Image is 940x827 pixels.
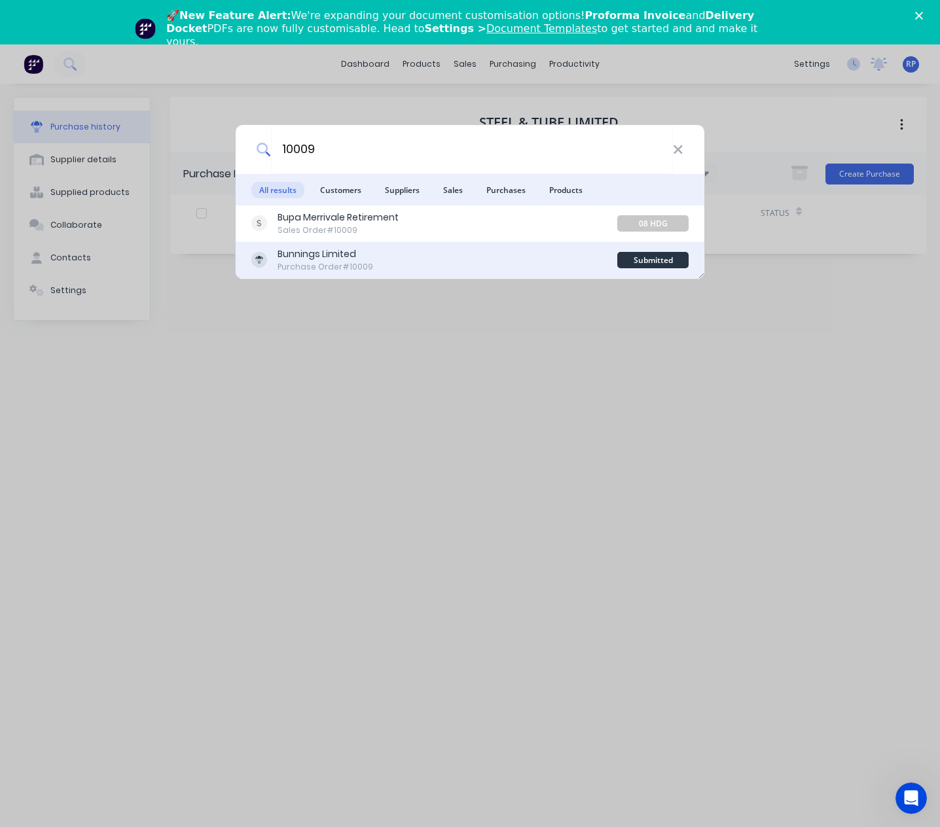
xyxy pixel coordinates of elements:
[895,783,927,814] iframe: Intercom live chat
[135,18,156,39] img: Profile image for Team
[251,182,304,198] span: All results
[486,22,597,35] a: Document Templates
[271,125,673,174] input: Start typing a customer or supplier name to create a new order...
[166,9,754,35] b: Delivery Docket
[377,182,427,198] span: Suppliers
[278,261,373,273] div: Purchase Order #10009
[617,215,689,232] div: 08 HDG
[617,252,689,268] div: Submitted
[278,224,399,236] div: Sales Order #10009
[166,9,784,48] div: 🚀 We're expanding your document customisation options! and PDFs are now fully customisable. Head ...
[915,12,928,20] div: Close
[479,182,533,198] span: Purchases
[435,182,471,198] span: Sales
[312,182,369,198] span: Customers
[424,22,597,35] b: Settings >
[278,247,373,261] div: Bunnings Limited
[585,9,685,22] b: Proforma Invoice
[541,182,590,198] span: Products
[179,9,291,22] b: New Feature Alert:
[278,211,399,224] div: Bupa Merrivale Retirement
